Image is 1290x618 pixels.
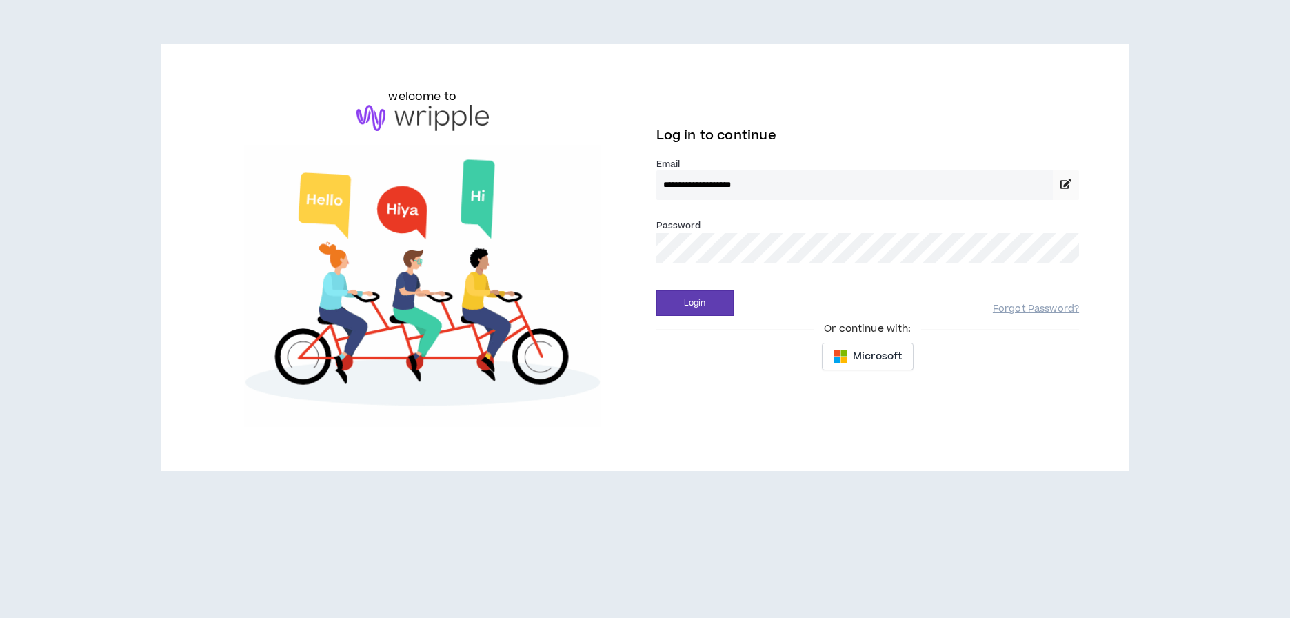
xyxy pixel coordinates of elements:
[388,88,456,105] h6: welcome to
[853,349,902,364] span: Microsoft
[656,158,1080,170] label: Email
[656,219,701,232] label: Password
[993,303,1079,316] a: Forgot Password?
[656,290,734,316] button: Login
[814,321,920,337] span: Or continue with:
[822,343,914,370] button: Microsoft
[656,127,776,144] span: Log in to continue
[356,105,489,131] img: logo-brand.png
[211,145,634,428] img: Welcome to Wripple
